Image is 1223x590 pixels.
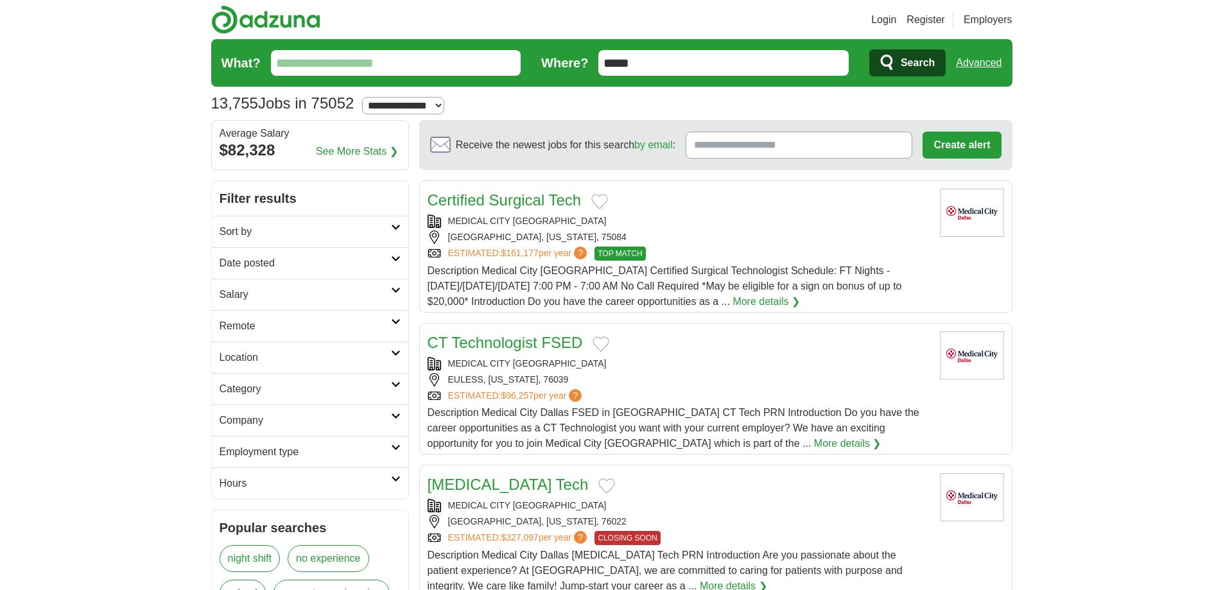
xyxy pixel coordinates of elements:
h2: Category [220,381,391,397]
div: [GEOGRAPHIC_DATA], [US_STATE], 75084 [428,230,930,244]
h2: Hours [220,476,391,491]
span: TOP MATCH [594,247,645,261]
button: Add to favorite jobs [598,478,615,494]
span: Receive the newest jobs for this search : [456,137,675,153]
h1: Jobs in 75052 [211,94,354,112]
div: EULESS, [US_STATE], 76039 [428,373,930,386]
h2: Employment type [220,444,391,460]
a: Login [871,12,896,28]
a: Category [212,373,408,404]
a: Date posted [212,247,408,279]
span: ? [574,247,587,259]
span: CLOSING SOON [594,531,661,545]
span: Description Medical City [GEOGRAPHIC_DATA] Certified Surgical Technologist Schedule: FT Nights - ... [428,265,902,307]
a: Sort by [212,216,408,247]
a: More details ❯ [814,436,881,451]
span: $327,097 [501,532,538,542]
label: Where? [541,53,588,73]
a: Employers [964,12,1012,28]
h2: Location [220,350,391,365]
a: Register [906,12,945,28]
h2: Filter results [212,181,408,216]
a: night shift [220,545,280,572]
h2: Salary [220,287,391,302]
span: ? [569,389,582,402]
button: Add to favorite jobs [591,194,608,209]
span: Description Medical City Dallas FSED in [GEOGRAPHIC_DATA] CT Tech PRN Introduction Do you have th... [428,407,919,449]
img: Medical City Dallas logo [940,331,1004,379]
div: Average Salary [220,128,401,139]
a: Location [212,342,408,373]
a: MEDICAL CITY [GEOGRAPHIC_DATA] [448,216,607,226]
h2: Popular searches [220,518,401,537]
a: Advanced [956,50,1002,76]
div: $82,328 [220,139,401,162]
span: $161,177 [501,248,538,258]
a: More details ❯ [733,294,800,309]
span: Search [901,50,935,76]
label: What? [221,53,261,73]
h2: Sort by [220,224,391,239]
div: [GEOGRAPHIC_DATA], [US_STATE], 76022 [428,515,930,528]
h2: Date posted [220,256,391,271]
a: by email [634,139,673,150]
a: [MEDICAL_DATA] Tech [428,476,589,493]
img: Medical City Dallas logo [940,473,1004,521]
a: Remote [212,310,408,342]
img: Medical City Dallas logo [940,189,1004,237]
span: $96,257 [501,390,533,401]
a: See More Stats ❯ [316,144,398,159]
a: MEDICAL CITY [GEOGRAPHIC_DATA] [448,500,607,510]
a: MEDICAL CITY [GEOGRAPHIC_DATA] [448,358,607,369]
a: ESTIMATED:$161,177per year? [448,247,590,261]
a: CT Technologist FSED [428,334,583,351]
span: ? [574,531,587,544]
a: no experience [288,545,369,572]
a: Salary [212,279,408,310]
a: Hours [212,467,408,499]
h2: Company [220,413,391,428]
button: Search [869,49,946,76]
a: ESTIMATED:$96,257per year? [448,389,585,403]
a: Company [212,404,408,436]
h2: Remote [220,318,391,334]
a: Employment type [212,436,408,467]
button: Create alert [923,132,1001,159]
img: Adzuna logo [211,5,320,34]
button: Add to favorite jobs [593,336,609,352]
a: Certified Surgical Tech [428,191,582,209]
span: 13,755 [211,92,258,115]
a: ESTIMATED:$327,097per year? [448,531,590,545]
